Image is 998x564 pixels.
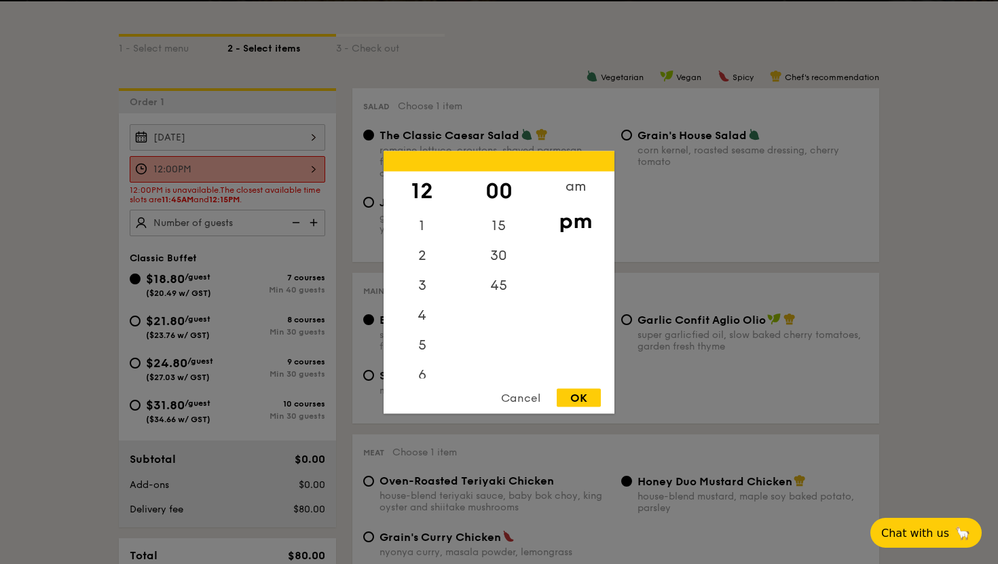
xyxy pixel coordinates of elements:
div: Cancel [487,388,554,407]
div: 6 [384,360,460,390]
span: 🦙 [955,525,971,541]
div: 30 [460,240,537,270]
div: 4 [384,300,460,330]
div: 12 [384,171,460,210]
div: 45 [460,270,537,300]
div: 1 [384,210,460,240]
div: pm [537,201,614,240]
div: 2 [384,240,460,270]
div: 5 [384,330,460,360]
div: 00 [460,171,537,210]
div: 15 [460,210,537,240]
div: 3 [384,270,460,300]
div: am [537,171,614,201]
div: OK [557,388,601,407]
span: Chat with us [881,527,949,540]
button: Chat with us🦙 [870,518,982,548]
